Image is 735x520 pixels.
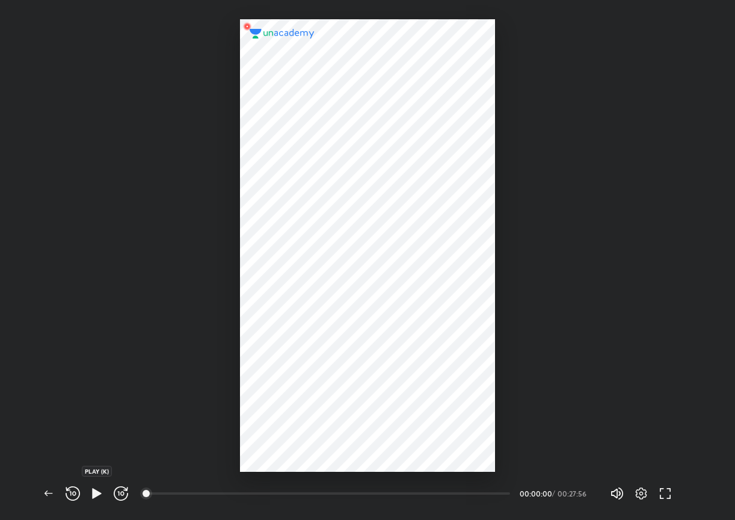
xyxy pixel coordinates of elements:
div: / [552,490,555,497]
div: 00:00:00 [520,490,550,497]
div: PLAY (K) [82,466,112,477]
img: logo.2a7e12a2.svg [250,29,315,39]
img: wMgqJGBwKWe8AAAAABJRU5ErkJggg== [240,19,254,34]
div: 00:27:56 [558,490,591,497]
